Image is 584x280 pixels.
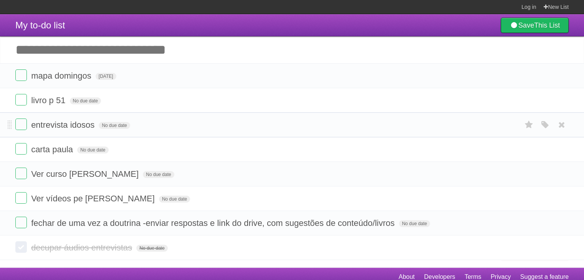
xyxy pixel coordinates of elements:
span: Ver curso [PERSON_NAME] [31,169,141,179]
span: No due date [70,97,101,104]
span: livro p 51 [31,96,67,105]
span: mapa domingos [31,71,93,81]
label: Done [15,192,27,204]
span: No due date [99,122,130,129]
a: SaveThis List [501,18,569,33]
label: Done [15,94,27,105]
label: Star task [522,119,536,131]
span: [DATE] [96,73,116,80]
span: fechar de uma vez a doutrina -enviar respostas e link do drive, com sugestões de conteúdo/livros [31,218,397,228]
span: No due date [399,220,430,227]
b: This List [534,21,560,29]
span: No due date [159,196,190,203]
label: Done [15,119,27,130]
span: Ver vídeos pe [PERSON_NAME] [31,194,157,203]
span: carta paula [31,145,75,154]
span: No due date [136,245,167,252]
label: Done [15,241,27,253]
span: No due date [143,171,174,178]
label: Done [15,143,27,155]
span: No due date [77,147,108,153]
span: entrevista idosos [31,120,96,130]
label: Done [15,168,27,179]
span: My to-do list [15,20,65,30]
label: Done [15,217,27,228]
label: Done [15,69,27,81]
span: decupar áudios entrevistas [31,243,134,252]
